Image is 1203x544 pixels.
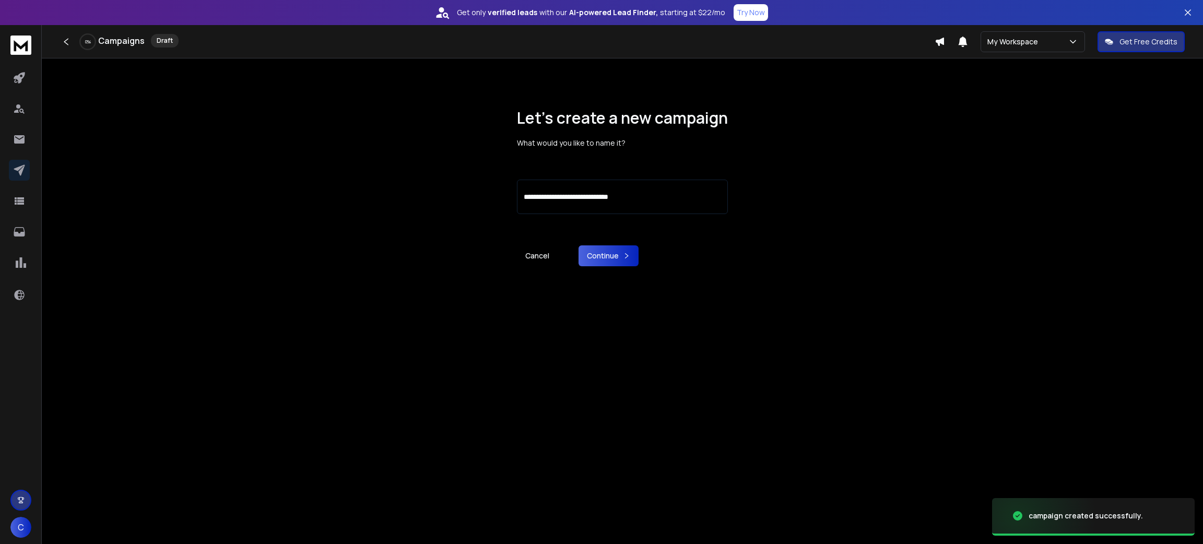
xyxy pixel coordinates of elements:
[1098,31,1185,52] button: Get Free Credits
[85,39,91,45] p: 0 %
[10,36,31,55] img: logo
[517,109,728,127] h1: Let’s create a new campaign
[457,7,725,18] p: Get only with our starting at $22/mo
[517,245,558,266] a: Cancel
[579,245,639,266] button: Continue
[517,138,728,148] p: What would you like to name it?
[10,517,31,538] button: C
[569,7,658,18] strong: AI-powered Lead Finder,
[98,34,145,47] h1: Campaigns
[151,34,179,48] div: Draft
[987,37,1042,47] p: My Workspace
[737,7,765,18] p: Try Now
[1029,511,1143,521] div: campaign created successfully.
[734,4,768,21] button: Try Now
[488,7,537,18] strong: verified leads
[1119,37,1177,47] p: Get Free Credits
